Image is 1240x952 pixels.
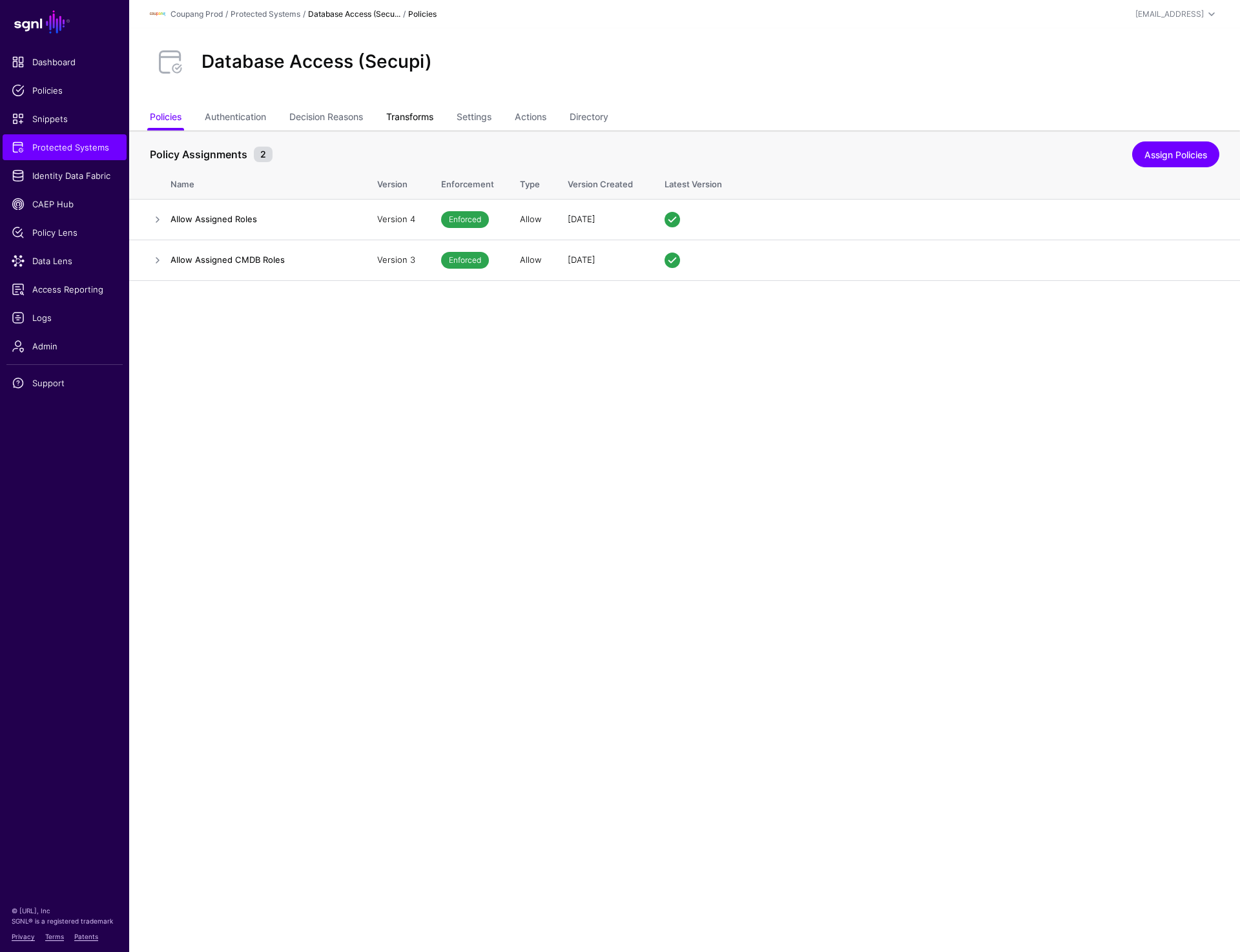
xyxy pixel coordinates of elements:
td: Allow [507,199,555,240]
a: SGNL [8,8,121,36]
a: Transforms [386,106,433,130]
td: Allow [507,240,555,280]
span: Data Lens [12,254,118,267]
span: Policy Lens [12,226,118,239]
small: 2 [254,147,273,162]
span: Access Reporting [12,283,118,296]
a: Dashboard [3,49,127,75]
a: Protected Systems [231,9,300,19]
p: © [URL], Inc [12,905,118,916]
th: Version Created [555,165,652,199]
strong: Policies [408,9,437,19]
div: [EMAIL_ADDRESS] [1135,8,1204,20]
a: Directory [570,106,608,130]
span: Identity Data Fabric [12,169,118,182]
a: Coupang Prod [170,9,223,19]
span: Enforced [441,252,489,269]
a: Data Lens [3,248,127,274]
span: Policies [12,84,118,97]
h4: Allow Assigned CMDB Roles [170,254,351,265]
span: Logs [12,311,118,324]
strong: Database Access (Secu... [308,9,400,19]
a: Actions [515,106,546,130]
a: Authentication [205,106,266,130]
td: Version 4 [364,199,428,240]
span: Snippets [12,112,118,125]
span: Admin [12,340,118,353]
a: Logs [3,305,127,331]
span: CAEP Hub [12,198,118,211]
a: Policies [3,78,127,103]
a: CAEP Hub [3,191,127,217]
span: [DATE] [568,254,595,265]
span: Policy Assignments [147,147,251,162]
a: Terms [45,933,64,940]
a: Assign Policies [1132,141,1219,167]
a: Policy Lens [3,220,127,245]
a: Patents [74,933,98,940]
span: Dashboard [12,56,118,68]
a: Identity Data Fabric [3,163,127,189]
a: Access Reporting [3,276,127,302]
a: Protected Systems [3,134,127,160]
span: Support [12,377,118,389]
a: Snippets [3,106,127,132]
div: / [223,8,231,20]
th: Name [170,165,364,199]
th: Enforcement [428,165,507,199]
a: Settings [457,106,491,130]
a: Policies [150,106,181,130]
th: Type [507,165,555,199]
span: Protected Systems [12,141,118,154]
h2: Database Access (Secupi) [201,51,432,73]
th: Version [364,165,428,199]
a: Admin [3,333,127,359]
td: Version 3 [364,240,428,280]
img: svg+xml;base64,PHN2ZyBpZD0iTG9nbyIgeG1sbnM9Imh0dHA6Ly93d3cudzMub3JnLzIwMDAvc3ZnIiB3aWR0aD0iMTIxLj... [150,6,165,22]
th: Latest Version [652,165,1240,199]
div: / [400,8,408,20]
h4: Allow Assigned Roles [170,213,351,225]
a: Decision Reasons [289,106,363,130]
div: / [300,8,308,20]
p: SGNL® is a registered trademark [12,916,118,926]
span: [DATE] [568,214,595,224]
span: Enforced [441,211,489,228]
a: Privacy [12,933,35,940]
